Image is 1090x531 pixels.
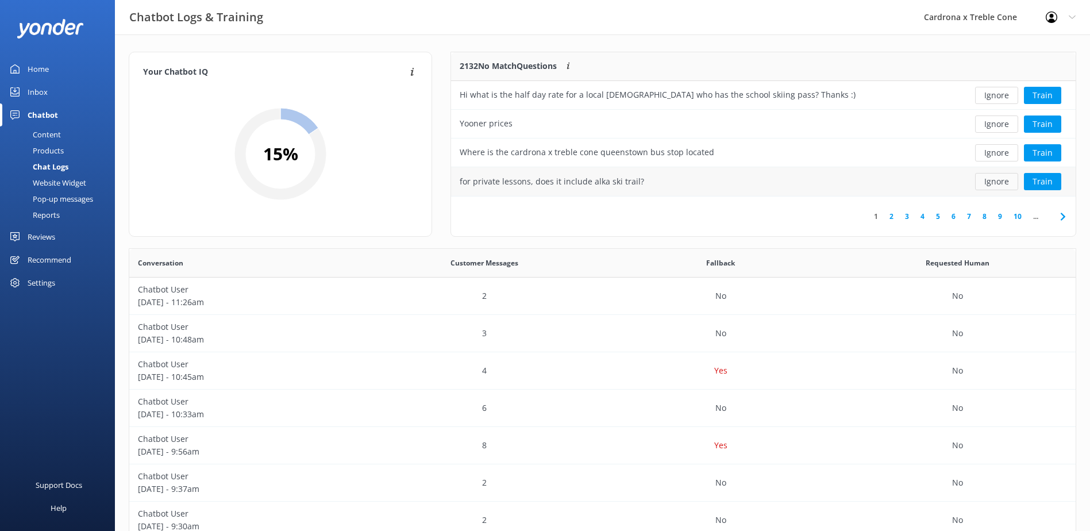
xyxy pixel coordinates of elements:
div: row [129,352,1076,390]
button: Ignore [975,87,1018,104]
p: 2 [482,290,487,302]
a: 10 [1008,211,1027,222]
p: No [952,290,963,302]
div: Website Widget [7,175,86,191]
a: 1 [868,211,884,222]
div: row [451,167,1076,196]
p: [DATE] - 9:56am [138,445,357,458]
div: row [451,81,1076,110]
p: No [715,402,726,414]
p: No [952,476,963,489]
div: row [129,278,1076,315]
button: Train [1024,173,1061,190]
span: Conversation [138,257,183,268]
p: [DATE] - 10:33am [138,408,357,421]
span: ... [1027,211,1044,222]
p: [DATE] - 10:45am [138,371,357,383]
a: 8 [977,211,992,222]
p: 2132 No Match Questions [460,60,557,72]
button: Train [1024,87,1061,104]
div: row [129,464,1076,502]
div: Hi what is the half day rate for a local [DEMOGRAPHIC_DATA] who has the school skiing pass? Thank... [460,88,856,101]
div: Settings [28,271,55,294]
p: 6 [482,402,487,414]
a: 3 [899,211,915,222]
h3: Chatbot Logs & Training [129,8,263,26]
a: Chat Logs [7,159,115,175]
a: 4 [915,211,930,222]
div: row [451,138,1076,167]
h4: Your Chatbot IQ [143,66,407,79]
p: [DATE] - 10:48am [138,333,357,346]
a: Reports [7,207,115,223]
p: Chatbot User [138,358,357,371]
h2: 15 % [263,140,298,168]
button: Ignore [975,144,1018,161]
p: No [715,290,726,302]
button: Train [1024,116,1061,133]
div: Help [51,497,67,520]
div: row [129,390,1076,427]
p: No [715,327,726,340]
button: Ignore [975,173,1018,190]
p: 8 [482,439,487,452]
p: Yes [714,364,727,377]
p: 2 [482,514,487,526]
button: Ignore [975,116,1018,133]
p: 2 [482,476,487,489]
p: [DATE] - 9:37am [138,483,357,495]
p: Chatbot User [138,395,357,408]
p: No [715,476,726,489]
p: No [952,327,963,340]
p: Chatbot User [138,321,357,333]
a: Content [7,126,115,143]
p: No [952,514,963,526]
div: Chatbot [28,103,58,126]
div: Inbox [28,80,48,103]
a: 2 [884,211,899,222]
a: 5 [930,211,946,222]
div: Products [7,143,64,159]
span: Fallback [706,257,735,268]
a: Products [7,143,115,159]
div: Chat Logs [7,159,68,175]
button: Train [1024,144,1061,161]
p: No [952,402,963,414]
div: grid [451,81,1076,196]
p: 3 [482,327,487,340]
p: [DATE] - 11:26am [138,296,357,309]
a: Pop-up messages [7,191,115,207]
p: Chatbot User [138,433,357,445]
span: Customer Messages [450,257,518,268]
a: 6 [946,211,961,222]
div: Pop-up messages [7,191,93,207]
div: row [129,427,1076,464]
div: row [129,315,1076,352]
div: Reviews [28,225,55,248]
div: Recommend [28,248,71,271]
img: yonder-white-logo.png [17,19,83,38]
p: Chatbot User [138,283,357,296]
div: Home [28,57,49,80]
p: Chatbot User [138,470,357,483]
span: Requested Human [926,257,989,268]
p: 4 [482,364,487,377]
div: Reports [7,207,60,223]
div: Support Docs [36,474,82,497]
a: 9 [992,211,1008,222]
p: No [715,514,726,526]
p: No [952,439,963,452]
a: Website Widget [7,175,115,191]
div: row [451,110,1076,138]
p: No [952,364,963,377]
div: for private lessons, does it include alka ski trail? [460,175,644,188]
p: Chatbot User [138,507,357,520]
div: Content [7,126,61,143]
div: Where is the cardrona x treble cone queenstown bus stop located [460,146,714,159]
p: Yes [714,439,727,452]
a: 7 [961,211,977,222]
div: Yooner prices [460,117,513,130]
